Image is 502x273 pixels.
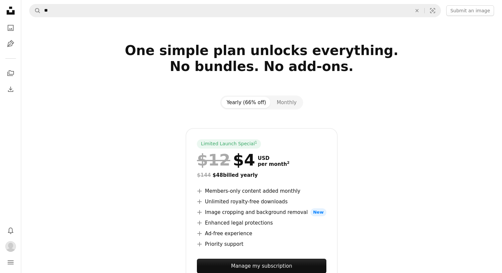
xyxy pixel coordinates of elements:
[197,139,261,149] div: Limited Launch Special
[197,240,326,248] li: Priority support
[197,198,326,206] li: Unlimited royalty-free downloads
[287,161,290,165] sup: 2
[271,97,302,108] button: Monthly
[197,187,326,195] li: Members-only content added monthly
[197,151,255,169] div: $4
[4,37,17,50] a: Illustrations
[197,230,326,238] li: Ad-free experience
[425,4,441,17] button: Visual search
[286,161,291,167] a: 2
[258,161,290,167] span: per month
[197,208,326,216] li: Image cropping and background removal
[197,151,230,169] span: $12
[197,171,326,179] div: $48 billed yearly
[410,4,424,17] button: Clear
[258,155,290,161] span: USD
[4,21,17,34] a: Photos
[30,4,41,17] button: Search Unsplash
[197,219,326,227] li: Enhanced legal protections
[4,67,17,80] a: Collections
[446,5,494,16] button: Submit an image
[5,241,16,252] img: Avatar of user Laura Nixon
[4,83,17,96] a: Download History
[4,224,17,237] button: Notifications
[254,141,259,147] a: 1
[221,97,272,108] button: Yearly (66% off)
[197,172,211,178] span: $144
[310,208,326,216] span: New
[4,4,17,19] a: Home — Unsplash
[4,240,17,253] button: Profile
[255,140,257,144] sup: 1
[46,42,477,90] h2: One simple plan unlocks everything. No bundles. No add-ons.
[29,4,441,17] form: Find visuals sitewide
[4,256,17,269] button: Menu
